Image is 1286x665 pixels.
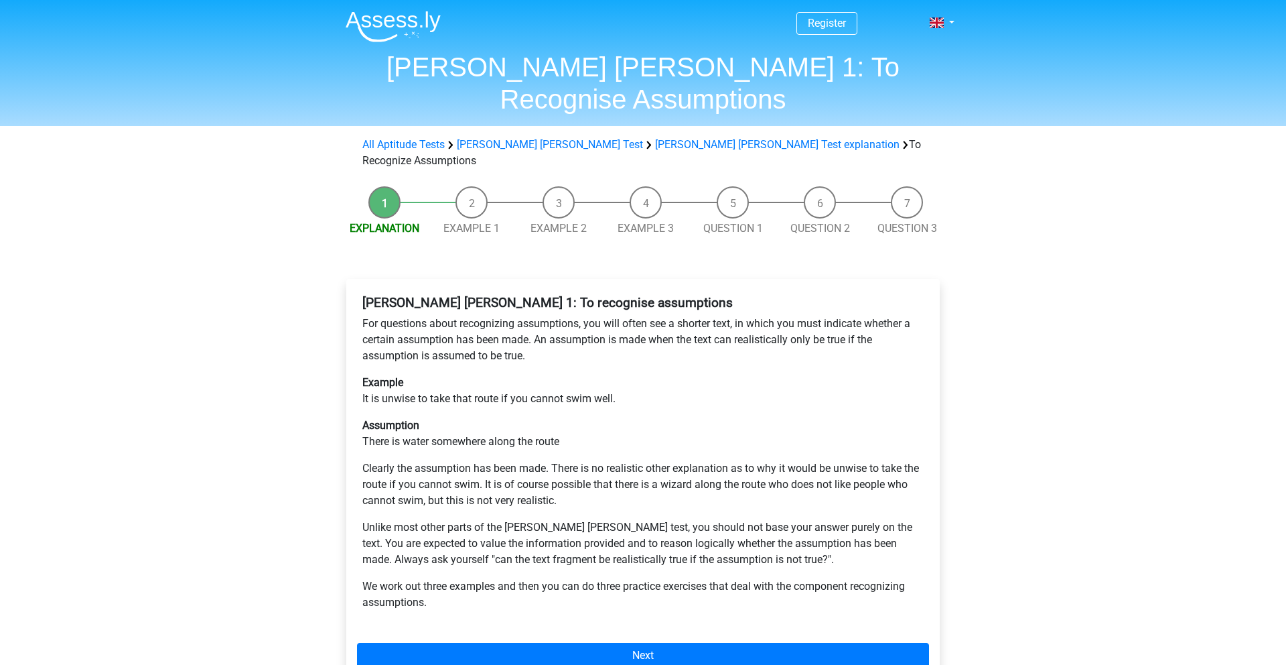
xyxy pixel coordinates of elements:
a: All Aptitude Tests [362,138,445,151]
div: To Recognize Assumptions [357,137,929,169]
p: For questions about recognizing assumptions, you will often see a shorter text, in which you must... [362,316,924,364]
p: Clearly the assumption has been made. There is no realistic other explanation as to why it would ... [362,461,924,509]
a: Example 2 [530,222,587,235]
p: We work out three examples and then you can do three practice exercises that deal with the compon... [362,579,924,611]
img: Assessly [346,11,441,42]
a: Question 1 [703,222,763,235]
a: Example 3 [618,222,674,235]
h1: [PERSON_NAME] [PERSON_NAME] 1: To Recognise Assumptions [335,51,951,115]
p: There is water somewhere along the route [362,418,924,450]
p: It is unwise to take that route if you cannot swim well. [362,375,924,407]
a: Explanation [350,222,419,235]
b: [PERSON_NAME] [PERSON_NAME] 1: To recognise assumptions [362,295,733,310]
b: Assumption [362,419,419,432]
a: Question 3 [877,222,937,235]
a: [PERSON_NAME] [PERSON_NAME] Test [457,138,643,151]
a: Question 2 [790,222,850,235]
a: Register [808,17,846,29]
b: Example [362,376,403,389]
a: [PERSON_NAME] [PERSON_NAME] Test explanation [655,138,900,151]
a: Example 1 [443,222,500,235]
p: Unlike most other parts of the [PERSON_NAME] [PERSON_NAME] test, you should not base your answer ... [362,520,924,568]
